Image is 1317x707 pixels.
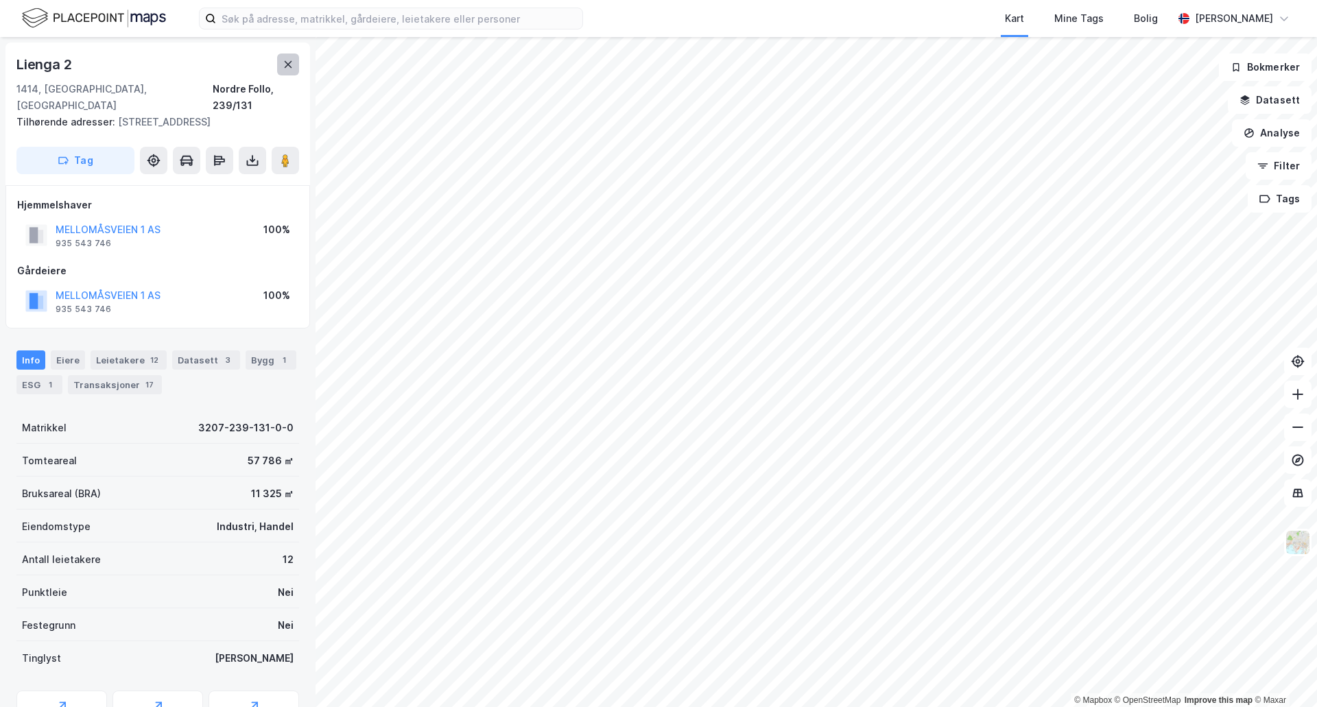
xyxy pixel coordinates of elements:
[215,650,294,667] div: [PERSON_NAME]
[56,304,111,315] div: 935 543 746
[1185,695,1253,705] a: Improve this map
[1232,119,1312,147] button: Analyse
[172,350,240,370] div: Datasett
[17,197,298,213] div: Hjemmelshaver
[51,350,85,370] div: Eiere
[248,453,294,469] div: 57 786 ㎡
[278,584,294,601] div: Nei
[16,375,62,394] div: ESG
[221,353,235,367] div: 3
[43,378,57,392] div: 1
[263,287,290,304] div: 100%
[147,353,161,367] div: 12
[1285,529,1311,555] img: Z
[91,350,167,370] div: Leietakere
[22,617,75,634] div: Festegrunn
[17,263,298,279] div: Gårdeiere
[1248,641,1317,707] iframe: Chat Widget
[1134,10,1158,27] div: Bolig
[22,6,166,30] img: logo.f888ab2527a4732fd821a326f86c7f29.svg
[22,486,101,502] div: Bruksareal (BRA)
[1005,10,1024,27] div: Kart
[1195,10,1273,27] div: [PERSON_NAME]
[1115,695,1181,705] a: OpenStreetMap
[198,420,294,436] div: 3207-239-131-0-0
[22,650,61,667] div: Tinglyst
[216,8,582,29] input: Søk på adresse, matrikkel, gårdeiere, leietakere eller personer
[16,114,288,130] div: [STREET_ADDRESS]
[16,116,118,128] span: Tilhørende adresser:
[246,350,296,370] div: Bygg
[16,350,45,370] div: Info
[16,53,74,75] div: Lienga 2
[22,453,77,469] div: Tomteareal
[213,81,299,114] div: Nordre Follo, 239/131
[251,486,294,502] div: 11 325 ㎡
[283,551,294,568] div: 12
[263,221,290,238] div: 100%
[22,518,91,535] div: Eiendomstype
[22,584,67,601] div: Punktleie
[1054,10,1104,27] div: Mine Tags
[68,375,162,394] div: Transaksjoner
[1074,695,1112,705] a: Mapbox
[16,147,134,174] button: Tag
[16,81,213,114] div: 1414, [GEOGRAPHIC_DATA], [GEOGRAPHIC_DATA]
[277,353,291,367] div: 1
[1219,53,1312,81] button: Bokmerker
[143,378,156,392] div: 17
[22,551,101,568] div: Antall leietakere
[22,420,67,436] div: Matrikkel
[217,518,294,535] div: Industri, Handel
[1228,86,1312,114] button: Datasett
[1248,185,1312,213] button: Tags
[56,238,111,249] div: 935 543 746
[1246,152,1312,180] button: Filter
[278,617,294,634] div: Nei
